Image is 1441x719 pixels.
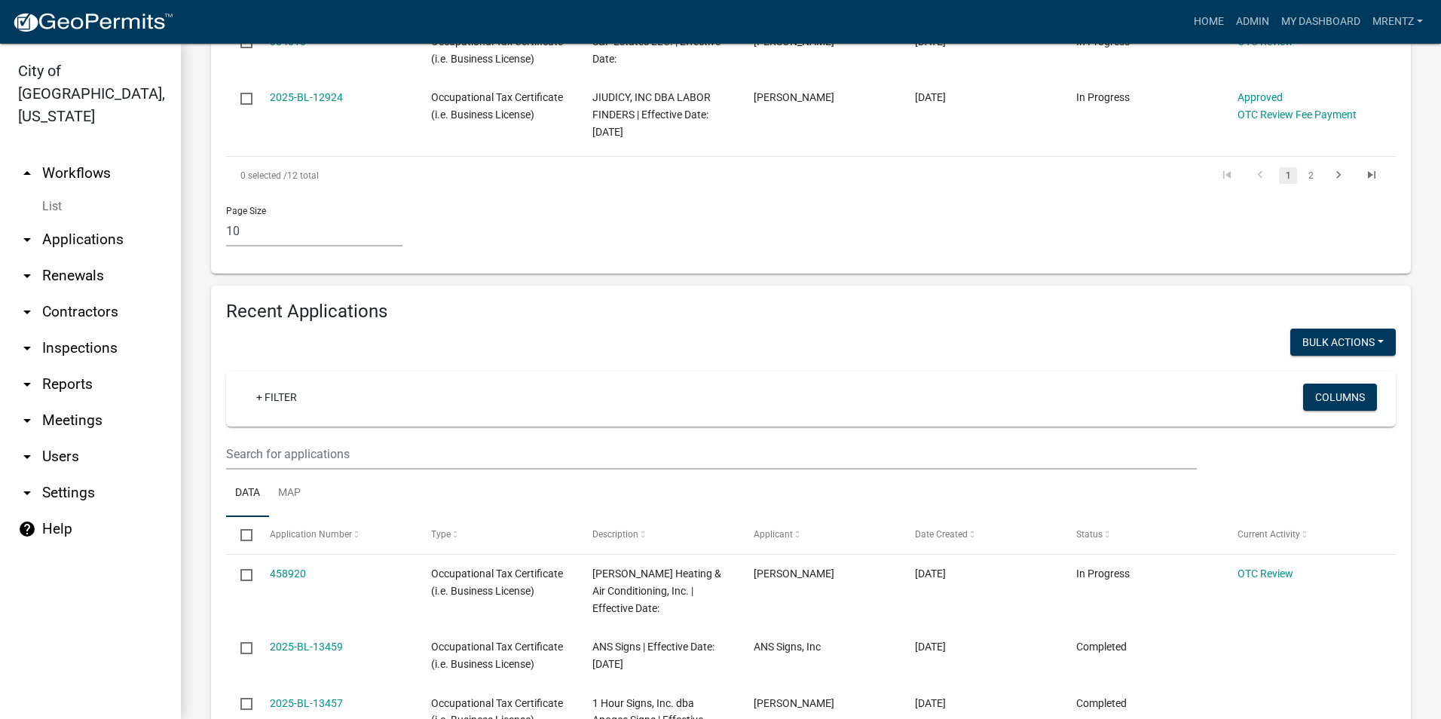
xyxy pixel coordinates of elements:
[270,568,306,580] a: 458920
[1357,167,1386,184] a: go to last page
[244,384,309,411] a: + Filter
[578,517,739,553] datatable-header-cell: Description
[270,641,343,653] a: 2025-BL-13459
[754,697,834,709] span: Christopher Posey
[1324,167,1353,184] a: go to next page
[1223,517,1384,553] datatable-header-cell: Current Activity
[915,91,946,103] span: 01/31/2025
[269,470,310,518] a: Map
[226,301,1396,323] h4: Recent Applications
[270,697,343,709] a: 2025-BL-13457
[592,568,721,614] span: Mills Heating & Air Conditioning, Inc. | Effective Date:
[226,157,688,194] div: 12 total
[18,412,36,430] i: arrow_drop_down
[226,439,1197,470] input: Search for applications
[915,568,946,580] span: 08/04/2025
[1076,91,1130,103] span: In Progress
[1238,529,1300,540] span: Current Activity
[270,91,343,103] a: 2025-BL-12924
[416,517,577,553] datatable-header-cell: Type
[18,267,36,285] i: arrow_drop_down
[431,641,563,670] span: Occupational Tax Certificate (i.e. Business License)
[592,641,714,670] span: ANS Signs | Effective Date: 01/01/2025
[240,170,287,181] span: 0 selected /
[226,470,269,518] a: Data
[18,303,36,321] i: arrow_drop_down
[431,529,451,540] span: Type
[1275,8,1366,36] a: My Dashboard
[1246,167,1274,184] a: go to previous page
[1238,568,1293,580] a: OTC Review
[1303,384,1377,411] button: Columns
[1290,329,1396,356] button: Bulk Actions
[18,339,36,357] i: arrow_drop_down
[18,484,36,502] i: arrow_drop_down
[901,517,1062,553] datatable-header-cell: Date Created
[1230,8,1275,36] a: Admin
[270,529,352,540] span: Application Number
[754,529,793,540] span: Applicant
[1238,109,1357,121] a: OTC Review Fee Payment
[754,91,834,103] span: JASON DIENHART
[1076,697,1127,709] span: Completed
[1188,8,1230,36] a: Home
[18,231,36,249] i: arrow_drop_down
[592,91,711,138] span: JIUDICY, INC DBA LABOR FINDERS | Effective Date: 01/31/2025
[1366,8,1429,36] a: Mrentz
[1213,167,1241,184] a: go to first page
[18,448,36,466] i: arrow_drop_down
[18,520,36,538] i: help
[1238,91,1283,103] a: Approved
[18,164,36,182] i: arrow_drop_up
[915,697,946,709] span: 06/26/2025
[754,568,834,580] span: Ronnie Mills
[1299,163,1322,188] li: page 2
[1076,529,1103,540] span: Status
[1302,167,1320,184] a: 2
[431,91,563,121] span: Occupational Tax Certificate (i.e. Business License)
[1279,167,1297,184] a: 1
[226,517,255,553] datatable-header-cell: Select
[1076,641,1127,653] span: Completed
[915,529,968,540] span: Date Created
[915,641,946,653] span: 06/27/2025
[754,641,821,653] span: ANS Signs, Inc
[592,529,638,540] span: Description
[431,568,563,597] span: Occupational Tax Certificate (i.e. Business License)
[1062,517,1223,553] datatable-header-cell: Status
[1076,568,1130,580] span: In Progress
[739,517,901,553] datatable-header-cell: Applicant
[1277,163,1299,188] li: page 1
[18,375,36,393] i: arrow_drop_down
[255,517,416,553] datatable-header-cell: Application Number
